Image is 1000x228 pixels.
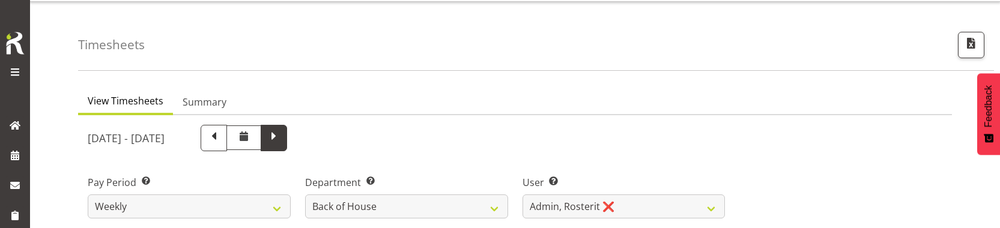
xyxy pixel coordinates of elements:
[977,73,1000,155] button: Feedback - Show survey
[78,38,145,52] h4: Timesheets
[958,32,984,58] button: Export CSV
[183,95,226,109] span: Summary
[3,30,27,56] img: Rosterit icon logo
[983,85,994,127] span: Feedback
[88,175,291,190] label: Pay Period
[305,175,508,190] label: Department
[88,131,165,145] h5: [DATE] - [DATE]
[88,94,163,108] span: View Timesheets
[523,175,726,190] label: User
